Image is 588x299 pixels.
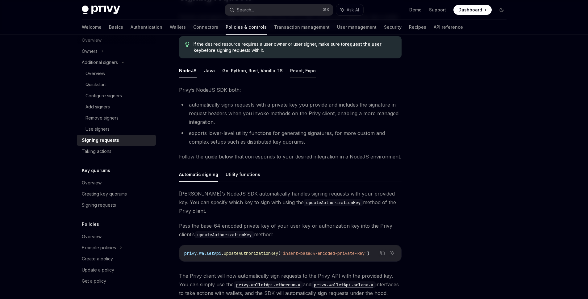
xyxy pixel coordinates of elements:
[82,148,111,155] div: Taking actions
[274,20,330,35] a: Transaction management
[204,63,215,78] button: Java
[193,20,218,35] a: Connectors
[82,277,106,285] div: Get a policy
[82,190,127,198] div: Creating key quorums
[179,100,402,126] li: automatically signs requests with a private key you provide and includes the signature in request...
[237,6,254,14] div: Search...
[195,231,254,238] code: updateAuthorizationKey
[82,179,102,187] div: Overview
[77,231,156,242] a: Overview
[77,253,156,264] a: Create a policy
[77,101,156,112] a: Add signers
[82,244,116,251] div: Example policies
[311,281,376,288] code: privy.walletApi.solana.*
[131,20,162,35] a: Authentication
[77,200,156,211] a: Signing requests
[82,201,116,209] div: Signing requests
[77,124,156,135] a: Use signers
[222,63,283,78] button: Go, Python, Rust, Vanilla TS
[77,79,156,90] a: Quickstart
[179,63,197,78] button: NodeJS
[378,249,386,257] button: Copy the contents from the code block
[170,20,186,35] a: Wallets
[199,251,221,256] span: walletApi
[179,189,402,215] span: [PERSON_NAME]’s NodeJS SDK automatically handles signing requests with your provided key. You can...
[194,41,395,53] span: If the desired resource requires a user owner or user signer, make sure to before signing request...
[234,281,303,288] code: privy.walletApi.ethereum.*
[179,152,402,161] span: Follow the guide below that corresponds to your desired integration in a NodeJS environment.
[77,146,156,157] a: Taking actions
[77,112,156,124] a: Remove signers
[82,20,102,35] a: Welcome
[384,20,402,35] a: Security
[77,177,156,188] a: Overview
[85,81,106,88] div: Quickstart
[336,4,363,15] button: Ask AI
[226,167,260,182] button: Utility functions
[82,255,113,263] div: Create a policy
[82,59,118,66] div: Additional signers
[429,7,446,13] a: Support
[409,20,426,35] a: Recipes
[77,188,156,200] a: Creating key quorums
[225,4,333,15] button: Search...⌘K
[85,70,105,77] div: Overview
[409,7,422,13] a: Demo
[221,251,224,256] span: .
[311,281,376,288] a: privy.walletApi.solana.*
[85,125,110,133] div: Use signers
[179,221,402,239] span: Pass the base-64 encoded private key of your user key or authorization key into the Privy client’...
[197,251,199,256] span: .
[82,167,110,174] h5: Key quorums
[323,7,329,12] span: ⌘ K
[179,129,402,146] li: exports lower-level utility functions for generating signatures, for more custom and complex setu...
[179,167,218,182] button: Automatic signing
[82,233,102,240] div: Overview
[337,20,377,35] a: User management
[434,20,463,35] a: API reference
[82,137,119,144] div: Signing requests
[226,20,267,35] a: Policies & controls
[179,272,402,297] span: The Privy client will now automatically sign requests to the Privy API with the provided key. You...
[77,264,156,276] a: Update a policy
[179,86,402,94] span: Privy’s NodeJS SDK both:
[304,199,363,206] code: updateAuthorizationKey
[82,48,98,55] div: Owners
[234,281,303,288] a: privy.walletApi.ethereum.*
[82,266,114,274] div: Update a policy
[388,249,396,257] button: Ask AI
[82,221,99,228] h5: Policies
[85,103,110,111] div: Add signers
[185,42,190,47] svg: Tip
[77,135,156,146] a: Signing requests
[82,6,120,14] img: dark logo
[85,92,122,99] div: Configure signers
[458,7,482,13] span: Dashboard
[85,114,119,122] div: Remove signers
[347,7,359,13] span: Ask AI
[224,251,278,256] span: updateAuthorizationKey
[77,276,156,287] a: Get a policy
[497,5,507,15] button: Toggle dark mode
[77,68,156,79] a: Overview
[281,251,367,256] span: 'insert-base64-encoded-private-key'
[184,251,197,256] span: privy
[367,251,369,256] span: )
[109,20,123,35] a: Basics
[77,90,156,101] a: Configure signers
[278,251,281,256] span: (
[453,5,492,15] a: Dashboard
[290,63,316,78] button: React, Expo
